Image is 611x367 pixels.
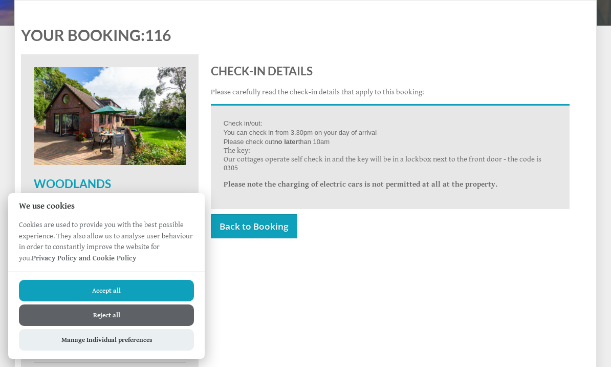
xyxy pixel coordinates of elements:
div: The key: [224,146,557,155]
a: Woodlands [34,158,186,191]
a: Back to Booking [211,214,297,238]
strong: Please note the charging of electric cars is not permitted at all at the property. [224,180,497,189]
p: Our cottages operate self check in and the key will be in a lockbox next to the front door - the ... [224,155,557,172]
button: Reject all [19,304,194,326]
img: An image of 'Woodlands' [34,67,186,165]
a: Privacy Policy and Cookie Policy [32,254,136,262]
font: You can check in from 3.30pm on your day of arrival [224,129,377,136]
p: Please carefully read the check-in details that apply to this booking: [211,88,570,96]
font: Check in/out: [224,119,263,127]
h2: Woodlands [34,177,186,191]
button: Manage Individual preferences [19,329,194,351]
font: Please check out than 10am [224,138,330,146]
p: Cookies are used to provide you with the best possible experience. They also allow us to analyse ... [8,219,205,271]
h1: 116 [21,26,578,44]
button: Accept all [19,280,194,301]
strong: no later [274,138,298,146]
h2: We use cookies [8,201,205,211]
a: Your Booking: [21,26,145,44]
h2: Check-In Details [211,64,570,78]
